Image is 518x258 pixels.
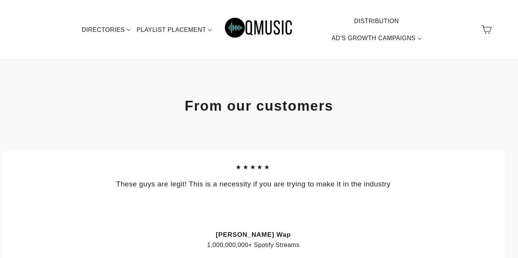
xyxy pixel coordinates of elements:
[13,162,494,172] span: ★★★★★
[13,178,494,189] p: These guys are legit! This is a necessity if you are trying to make it in the industry
[68,8,450,52] div: Primary
[78,21,133,39] a: DIRECTORIES
[133,21,215,39] a: PLAYLIST PLACEMENT
[13,231,494,239] cite: [PERSON_NAME] Wap
[329,30,424,47] a: AD'S GROWTH CAMPAIGNS
[225,13,293,47] img: Q Music Promotions
[13,241,494,250] p: 1,000,000,000+ Spotify Streams
[351,13,402,30] a: DISTRIBUTION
